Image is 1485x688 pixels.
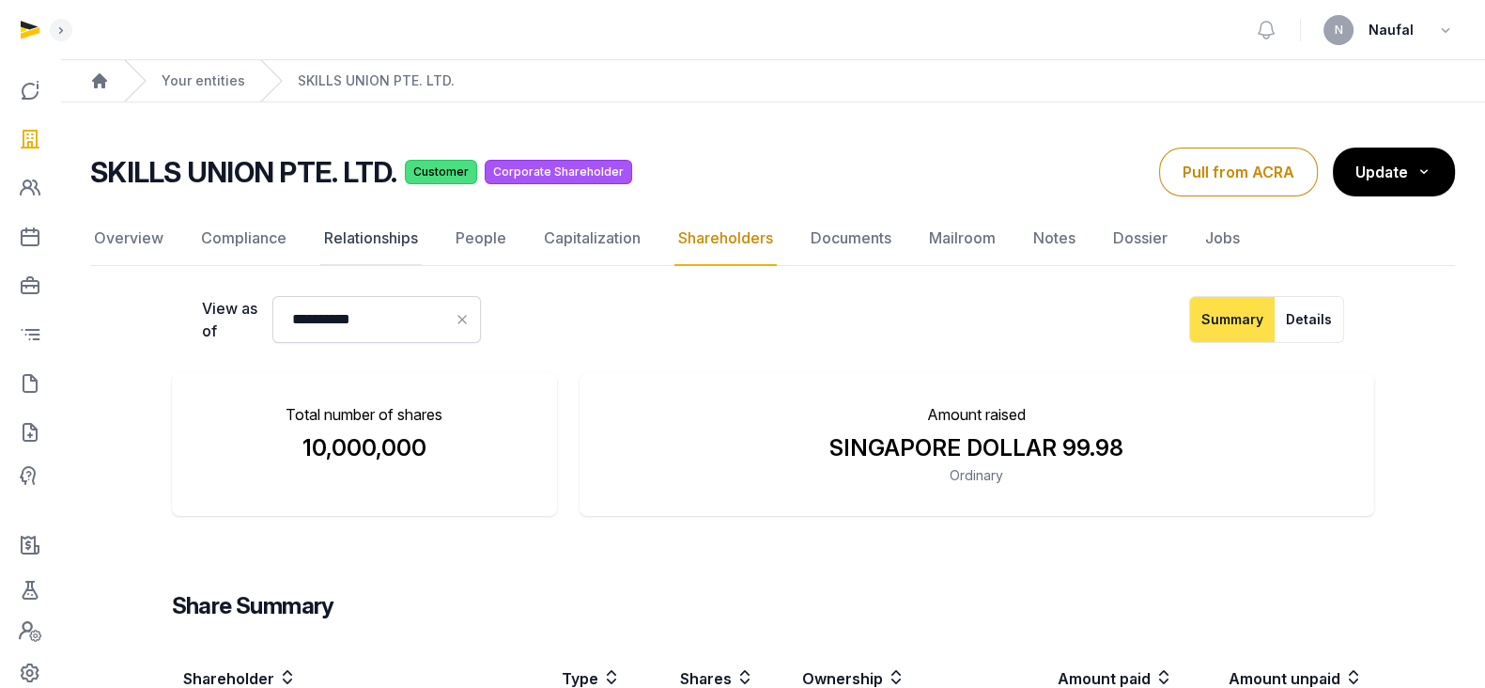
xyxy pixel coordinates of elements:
button: N [1323,15,1354,45]
button: Pull from ACRA [1159,148,1318,196]
a: Documents [807,211,895,266]
a: Your entities [162,71,245,90]
a: SKILLS UNION PTE. LTD. [298,71,455,90]
input: Datepicker input [272,296,481,343]
a: Shareholders [674,211,777,266]
div: 10,000,000 [202,433,528,463]
button: Details [1275,296,1344,343]
a: Overview [90,211,167,266]
span: Update [1355,163,1408,181]
p: Total number of shares [202,403,528,426]
button: Summary [1189,296,1276,343]
span: Naufal [1369,19,1414,41]
span: Corporate Shareholder [485,160,632,184]
p: Amount raised [610,403,1343,426]
label: View as of [202,297,257,342]
a: Mailroom [925,211,999,266]
a: People [452,211,510,266]
span: Customer [405,160,477,184]
a: Capitalization [540,211,644,266]
a: Jobs [1201,211,1244,266]
a: Dossier [1109,211,1171,266]
span: SINGAPORE DOLLAR 99.98 [829,434,1123,461]
nav: Tabs [90,211,1455,266]
a: Compliance [197,211,290,266]
span: Ordinary [950,467,1003,483]
a: Relationships [320,211,422,266]
a: Notes [1029,211,1079,266]
h2: SKILLS UNION PTE. LTD. [90,155,397,189]
span: N [1335,24,1343,36]
h3: Share Summary [172,591,1374,621]
button: Update [1333,148,1455,196]
nav: Breadcrumb [60,60,1485,102]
